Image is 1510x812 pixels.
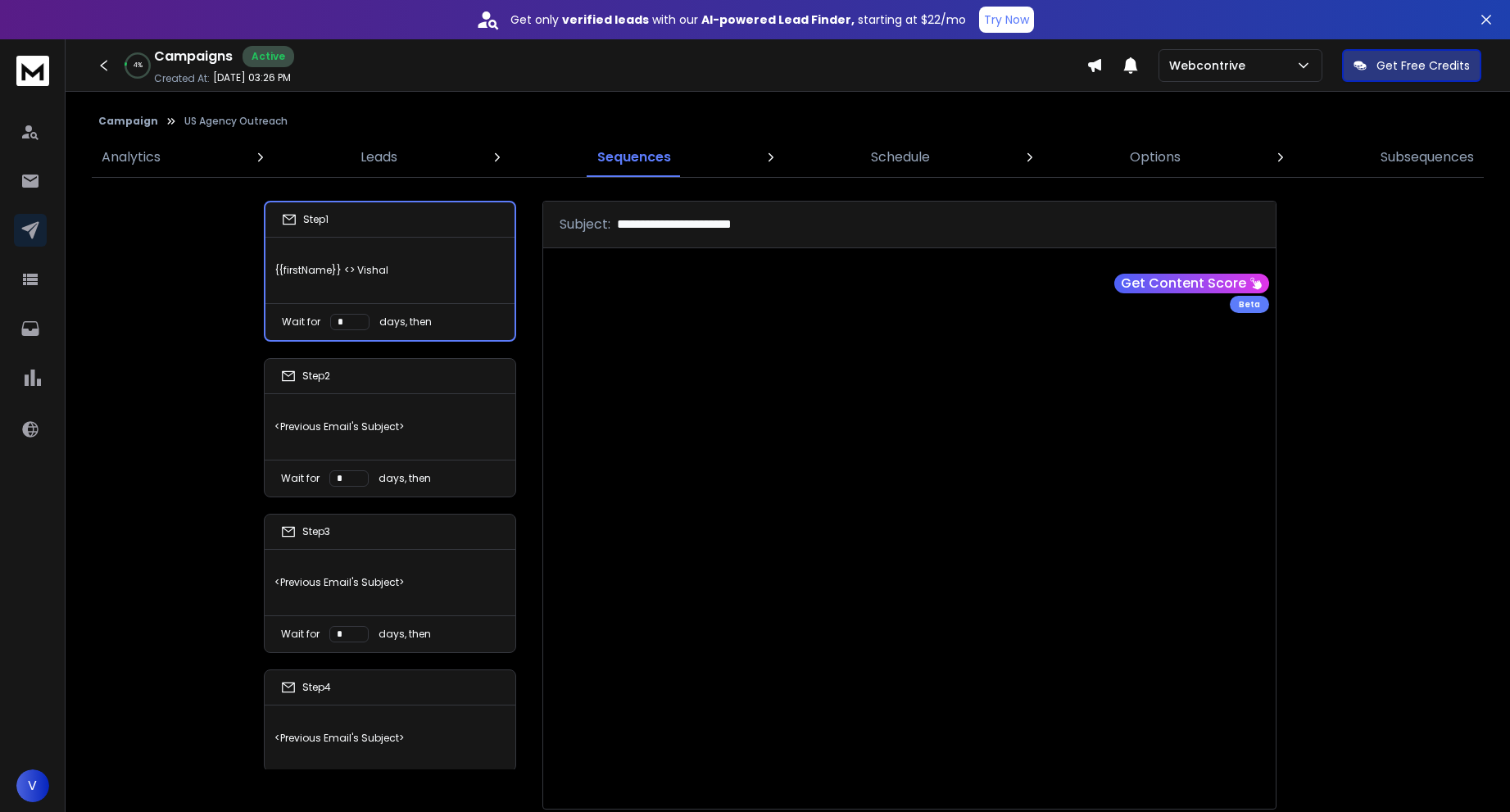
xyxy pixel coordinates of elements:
p: Get only with our starting at $22/mo [510,11,966,28]
div: Step 3 [281,524,330,539]
button: Try Now [979,7,1034,33]
div: Active [243,46,294,67]
p: days, then [379,628,431,641]
p: {{firstName}} <> Vishal [275,247,505,293]
button: Get Free Credits [1342,49,1481,82]
p: <Previous Email's Subject> [274,715,506,761]
p: <Previous Email's Subject> [274,560,506,606]
a: Subsequences [1371,138,1484,177]
p: days, then [379,472,431,485]
div: Beta [1230,296,1269,313]
button: V [16,769,49,802]
p: Try Now [984,11,1029,28]
p: Subsequences [1381,147,1474,167]
h1: Campaigns [154,47,233,66]
p: <Previous Email's Subject> [274,404,506,450]
p: Created At: [154,72,210,85]
p: Leads [360,147,397,167]
li: Step1{{firstName}} <> VishalWait fordays, then [264,201,516,342]
a: Schedule [861,138,940,177]
a: Analytics [92,138,170,177]
strong: verified leads [562,11,649,28]
p: Wait for [281,472,320,485]
p: Options [1130,147,1181,167]
div: Step 2 [281,369,330,383]
button: Campaign [98,115,158,128]
a: Sequences [587,138,681,177]
p: Schedule [871,147,930,167]
p: Get Free Credits [1376,57,1470,74]
li: Step3<Previous Email's Subject>Wait fordays, then [264,514,516,653]
p: Sequences [597,147,671,167]
p: days, then [379,315,432,329]
li: Step2<Previous Email's Subject>Wait fordays, then [264,358,516,497]
p: [DATE] 03:26 PM [213,71,291,84]
p: Subject: [560,215,610,234]
p: 4 % [134,61,143,70]
p: Wait for [282,315,320,329]
p: Wait for [281,628,320,641]
div: Step 4 [281,680,331,695]
p: US Agency Outreach [184,115,288,128]
p: Webcontrive [1169,57,1252,74]
img: logo [16,56,49,86]
li: Step4<Previous Email's Subject> [264,669,516,772]
a: Leads [351,138,407,177]
p: Analytics [102,147,161,167]
div: Step 1 [282,212,329,227]
a: Options [1120,138,1190,177]
button: Get Content Score [1114,274,1269,293]
strong: AI-powered Lead Finder, [701,11,855,28]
